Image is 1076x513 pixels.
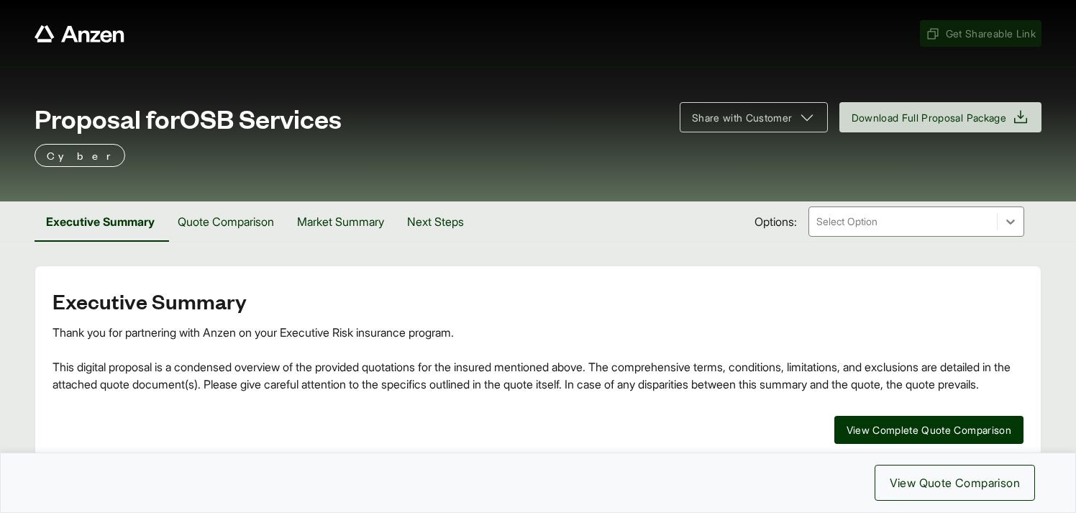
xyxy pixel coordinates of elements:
[396,201,475,242] button: Next Steps
[692,110,793,125] span: Share with Customer
[754,213,797,230] span: Options:
[890,474,1020,491] span: View Quote Comparison
[53,324,1023,393] div: Thank you for partnering with Anzen on your Executive Risk insurance program. This digital propos...
[834,416,1024,444] button: View Complete Quote Comparison
[875,465,1035,501] button: View Quote Comparison
[53,289,1023,312] h2: Executive Summary
[47,147,113,164] p: Cyber
[920,20,1041,47] button: Get Shareable Link
[35,201,166,242] button: Executive Summary
[286,201,396,242] button: Market Summary
[926,26,1036,41] span: Get Shareable Link
[35,104,342,132] span: Proposal for OSB Services
[839,102,1042,132] button: Download Full Proposal Package
[847,422,1012,437] span: View Complete Quote Comparison
[35,25,124,42] a: Anzen website
[852,110,1007,125] span: Download Full Proposal Package
[680,102,828,132] button: Share with Customer
[166,201,286,242] button: Quote Comparison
